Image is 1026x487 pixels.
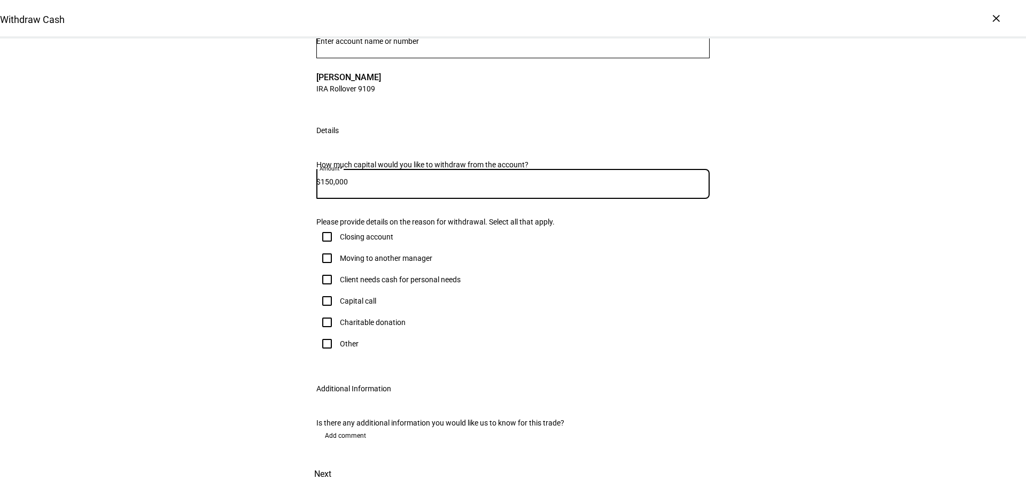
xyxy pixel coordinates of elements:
[340,233,393,241] div: Closing account
[320,165,342,172] mat-label: Amount*
[340,339,359,348] div: Other
[316,419,710,427] div: Is there any additional information you would like us to know for this trade?
[316,126,339,135] div: Details
[316,177,321,186] span: $
[316,384,391,393] div: Additional Information
[316,83,381,94] span: IRA Rollover 9109
[340,254,432,262] div: Moving to another manager
[314,461,331,487] span: Next
[340,297,376,305] div: Capital call
[340,318,406,327] div: Charitable donation
[325,427,366,444] span: Add comment
[299,461,346,487] button: Next
[316,218,710,226] div: Please provide details on the reason for withdrawal. Select all that apply.
[316,37,710,45] input: Number
[988,10,1005,27] div: ×
[316,427,375,444] button: Add comment
[316,160,710,169] div: How much capital would you like to withdraw from the account?
[316,71,381,83] span: [PERSON_NAME]
[340,275,461,284] div: Client needs cash for personal needs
